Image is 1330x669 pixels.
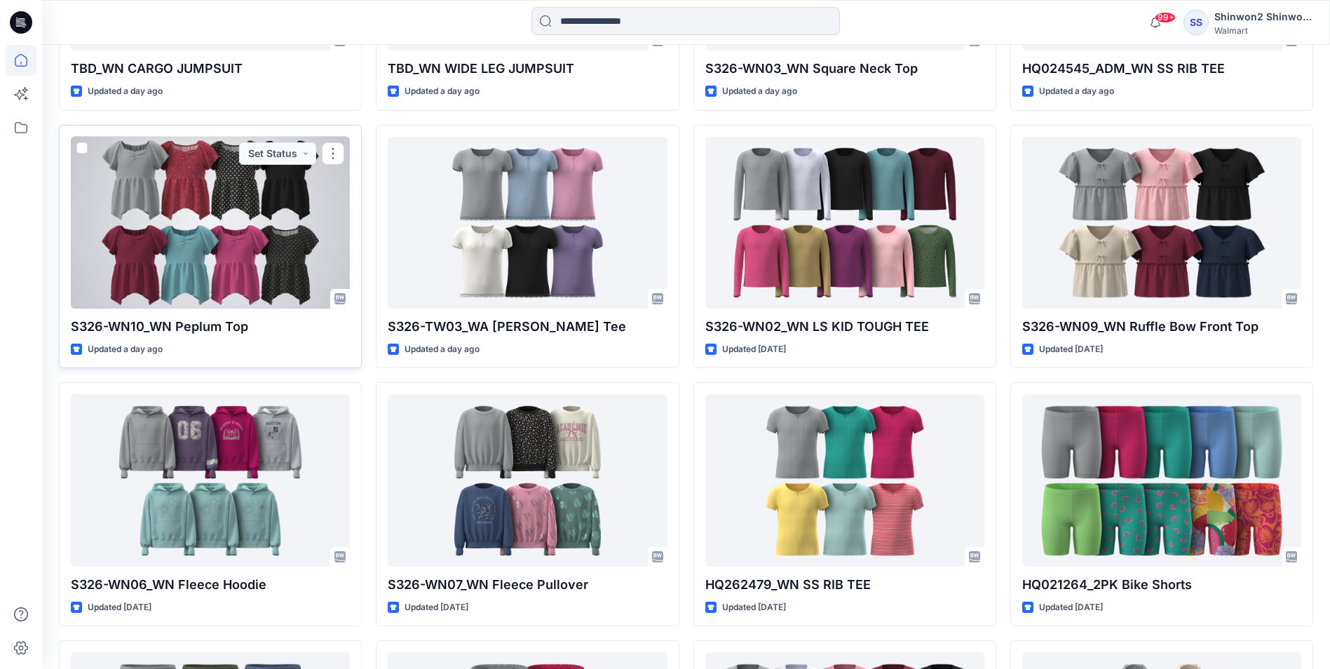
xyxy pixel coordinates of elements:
a: S326-WN02_WN LS KID TOUGH TEE [705,137,984,309]
div: Shinwon2 Shinwon2 [1214,8,1312,25]
p: S326-WN03_WN Square Neck Top [705,59,984,79]
a: HQ262479_WN SS RIB TEE [705,394,984,566]
p: HQ021264_2PK Bike Shorts [1022,575,1301,595]
p: Updated [DATE] [1039,600,1103,615]
p: S326-WN06_WN Fleece Hoodie [71,575,350,595]
a: S326-WN06_WN Fleece Hoodie [71,394,350,566]
p: S326-WN02_WN LS KID TOUGH TEE [705,317,984,337]
p: Updated [DATE] [1039,342,1103,357]
div: SS [1183,10,1209,35]
p: Updated a day ago [88,84,163,99]
p: S326-WN10_WN Peplum Top [71,317,350,337]
span: 99+ [1155,12,1176,23]
p: Updated a day ago [722,84,797,99]
p: Updated a day ago [405,84,480,99]
p: Updated a day ago [88,342,163,357]
p: Updated [DATE] [722,342,786,357]
p: S326-TW03_WA [PERSON_NAME] Tee [388,317,667,337]
a: S326-TW03_WA SS Henley Tee [388,137,667,309]
p: TBD_WN WIDE LEG JUMPSUIT [388,59,667,79]
p: HQ024545_ADM_WN SS RIB TEE [1022,59,1301,79]
p: HQ262479_WN SS RIB TEE [705,575,984,595]
p: Updated [DATE] [405,600,468,615]
p: Updated a day ago [405,342,480,357]
p: TBD_WN CARGO JUMPSUIT [71,59,350,79]
p: S326-WN07_WN Fleece Pullover [388,575,667,595]
div: Walmart [1214,25,1312,36]
p: S326-WN09_WN Ruffle Bow Front Top [1022,317,1301,337]
a: S326-WN09_WN Ruffle Bow Front Top [1022,137,1301,309]
a: S326-WN07_WN Fleece Pullover [388,394,667,566]
a: S326-WN10_WN Peplum Top [71,137,350,309]
a: HQ021264_2PK Bike Shorts [1022,394,1301,566]
p: Updated [DATE] [88,600,151,615]
p: Updated a day ago [1039,84,1114,99]
p: Updated [DATE] [722,600,786,615]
